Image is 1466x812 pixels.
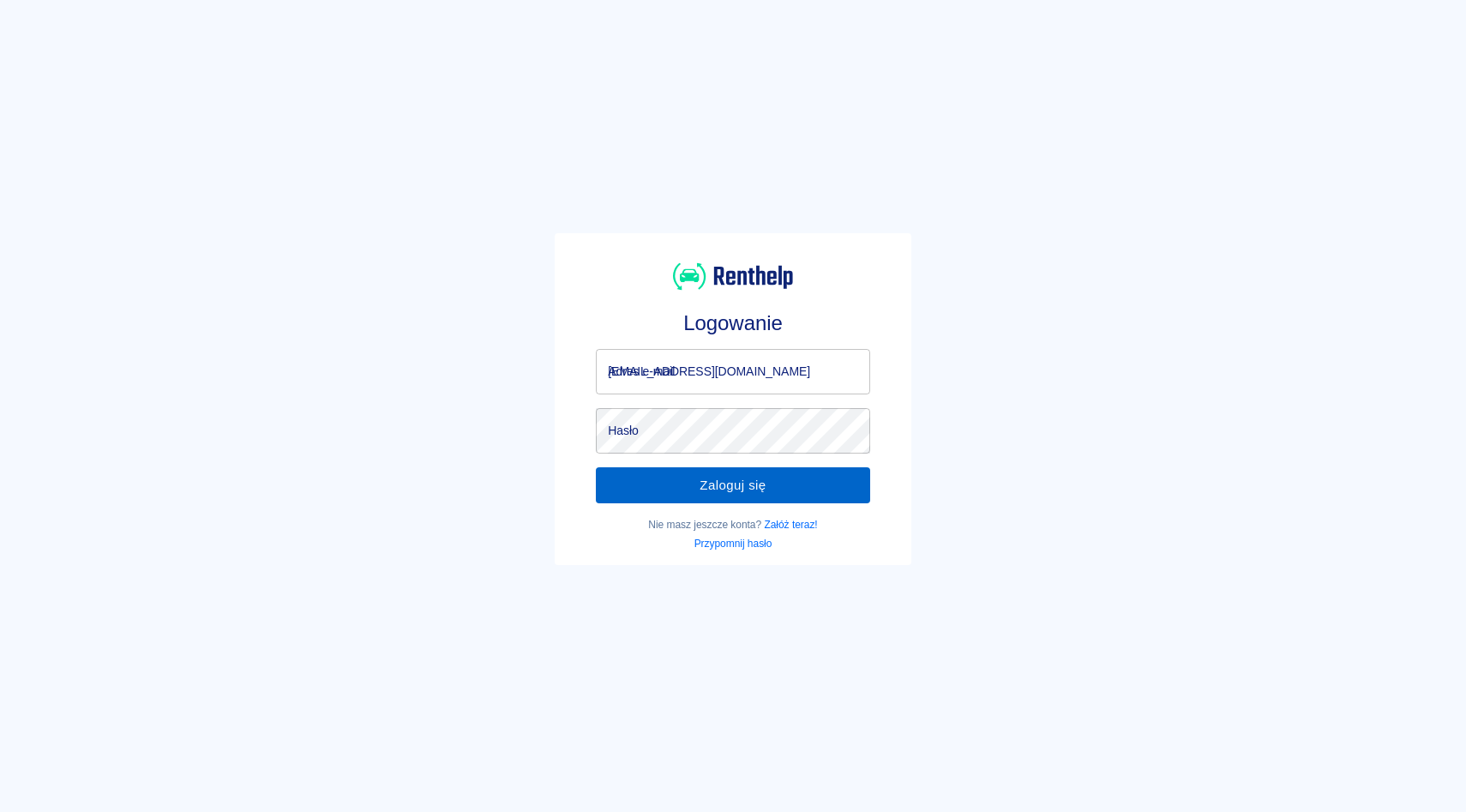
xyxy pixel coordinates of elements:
[596,311,870,335] h3: Logowanie
[764,519,817,531] a: Załóż teraz!
[694,538,772,550] a: Przypomnij hasło
[596,467,870,503] button: Zaloguj się
[596,517,870,532] p: Nie masz jeszcze konta?
[673,261,793,292] img: Renthelp logo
